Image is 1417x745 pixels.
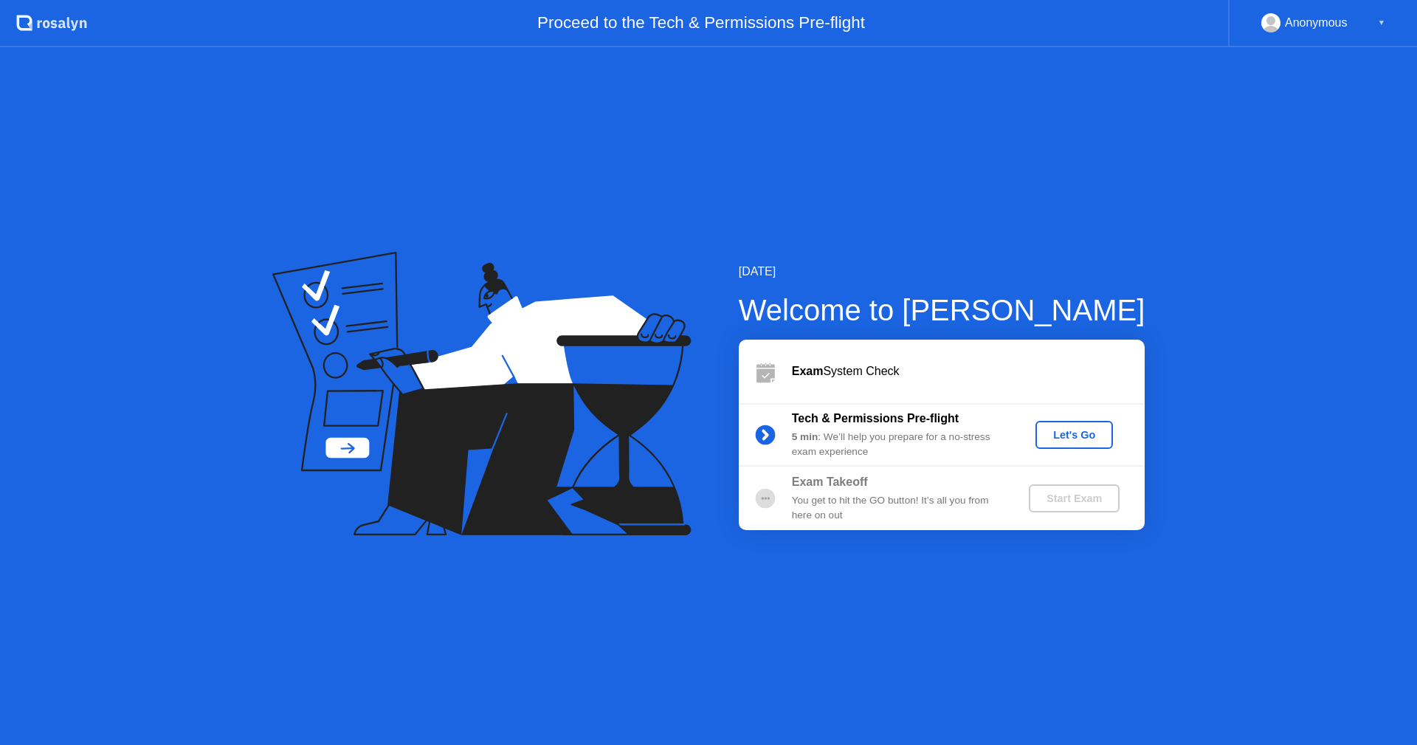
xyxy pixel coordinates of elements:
div: : We’ll help you prepare for a no-stress exam experience [792,430,1004,460]
b: Tech & Permissions Pre-flight [792,412,959,425]
b: 5 min [792,431,818,442]
div: ▼ [1378,13,1385,32]
div: Welcome to [PERSON_NAME] [739,288,1145,332]
button: Let's Go [1035,421,1113,449]
div: [DATE] [739,263,1145,281]
div: You get to hit the GO button! It’s all you from here on out [792,493,1004,523]
b: Exam Takeoff [792,476,868,488]
div: System Check [792,363,1145,380]
div: Start Exam [1035,492,1114,504]
b: Exam [792,365,824,377]
button: Start Exam [1029,484,1120,512]
div: Let's Go [1041,429,1107,441]
div: Anonymous [1285,13,1348,32]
